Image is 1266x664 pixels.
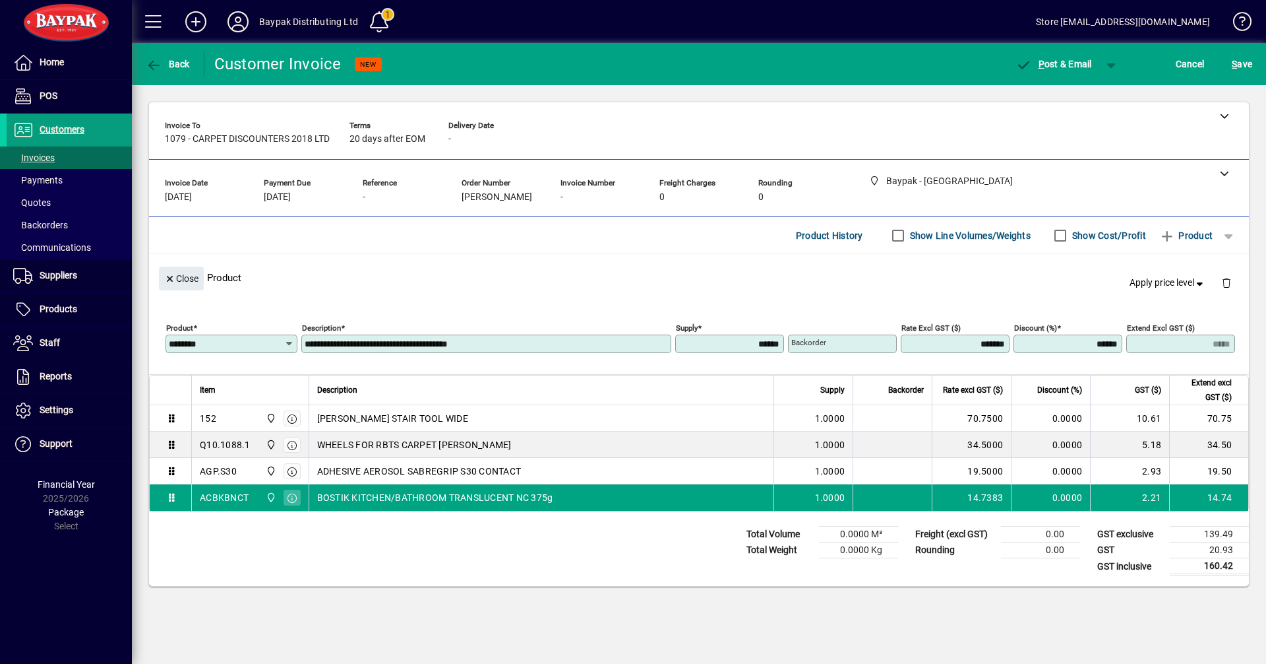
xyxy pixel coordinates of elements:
[7,394,132,427] a: Settings
[38,479,95,490] span: Financial Year
[7,327,132,360] a: Staff
[40,270,77,281] span: Suppliers
[214,53,342,75] div: Customer Invoice
[165,192,192,203] span: [DATE]
[909,543,1001,558] td: Rounding
[1211,277,1242,288] app-page-header-button: Delete
[1011,484,1090,511] td: 0.0000
[1091,558,1170,575] td: GST inclusive
[40,57,64,67] span: Home
[7,259,132,292] a: Suppliers
[13,220,68,230] span: Backorders
[40,405,73,415] span: Settings
[40,90,57,101] span: POS
[7,293,132,326] a: Products
[943,383,1003,397] span: Rate excl GST ($)
[940,465,1003,478] div: 19.5000
[40,337,60,348] span: Staff
[940,491,1003,504] div: 14.7383
[317,491,553,504] span: BOSTIK KITCHEN/BATHROOM TRANSLUCENT NC 375g
[1135,383,1161,397] span: GST ($)
[1090,484,1169,511] td: 2.21
[40,438,73,449] span: Support
[164,268,198,290] span: Close
[462,192,532,203] span: [PERSON_NAME]
[1176,53,1205,75] span: Cancel
[200,412,216,425] div: 152
[1211,267,1242,298] button: Delete
[166,323,193,333] mat-label: Product
[791,224,868,248] button: Product History
[7,236,132,259] a: Communications
[909,527,1001,543] td: Freight (excl GST)
[1232,59,1237,69] span: S
[1090,458,1169,484] td: 2.93
[448,134,451,145] span: -
[200,465,237,478] div: AGP.S30
[200,491,249,504] div: ACBKBNCT
[13,175,63,185] span: Payments
[1153,224,1219,248] button: Product
[1170,543,1249,558] td: 20.93
[815,491,845,504] span: 1.0000
[132,52,204,76] app-page-header-button: Back
[40,371,72,382] span: Reports
[676,323,698,333] mat-label: Supply
[264,192,291,203] span: [DATE]
[940,412,1003,425] div: 70.7500
[1228,52,1255,76] button: Save
[13,242,91,253] span: Communications
[659,192,665,203] span: 0
[200,383,216,397] span: Item
[888,383,924,397] span: Backorder
[317,412,468,425] span: [PERSON_NAME] STAIR TOOL WIDE
[259,11,358,32] div: Baypak Distributing Ltd
[7,169,132,191] a: Payments
[1009,52,1099,76] button: Post & Email
[7,80,132,113] a: POS
[317,383,357,397] span: Description
[7,191,132,214] a: Quotes
[1127,323,1195,333] mat-label: Extend excl GST ($)
[1124,271,1211,295] button: Apply price level
[791,338,826,347] mat-label: Backorder
[360,60,377,69] span: NEW
[7,214,132,236] a: Backorders
[740,527,819,543] td: Total Volume
[1170,527,1249,543] td: 139.49
[159,267,204,290] button: Close
[1011,458,1090,484] td: 0.0000
[156,272,207,284] app-page-header-button: Close
[363,192,365,203] span: -
[1039,59,1044,69] span: P
[142,52,193,76] button: Back
[1036,11,1210,32] div: Store [EMAIL_ADDRESS][DOMAIN_NAME]
[262,490,278,505] span: Baypak - Onekawa
[1091,543,1170,558] td: GST
[1037,383,1082,397] span: Discount (%)
[560,192,563,203] span: -
[815,438,845,451] span: 1.0000
[796,225,863,246] span: Product History
[1232,53,1252,75] span: ave
[262,438,278,452] span: Baypak - Onekawa
[1223,3,1250,46] a: Knowledge Base
[262,411,278,426] span: Baypak - Onekawa
[40,304,77,314] span: Products
[1159,225,1213,246] span: Product
[1014,323,1057,333] mat-label: Discount (%)
[1015,59,1092,69] span: ost & Email
[815,465,845,478] span: 1.0000
[1090,405,1169,432] td: 10.61
[302,323,341,333] mat-label: Description
[7,360,132,393] a: Reports
[758,192,764,203] span: 0
[175,10,217,34] button: Add
[907,229,1031,242] label: Show Line Volumes/Weights
[200,438,251,451] div: Q10.1088.1
[1169,432,1248,458] td: 34.50
[349,134,425,145] span: 20 days after EOM
[819,527,898,543] td: 0.0000 M³
[1070,229,1146,242] label: Show Cost/Profit
[1011,432,1090,458] td: 0.0000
